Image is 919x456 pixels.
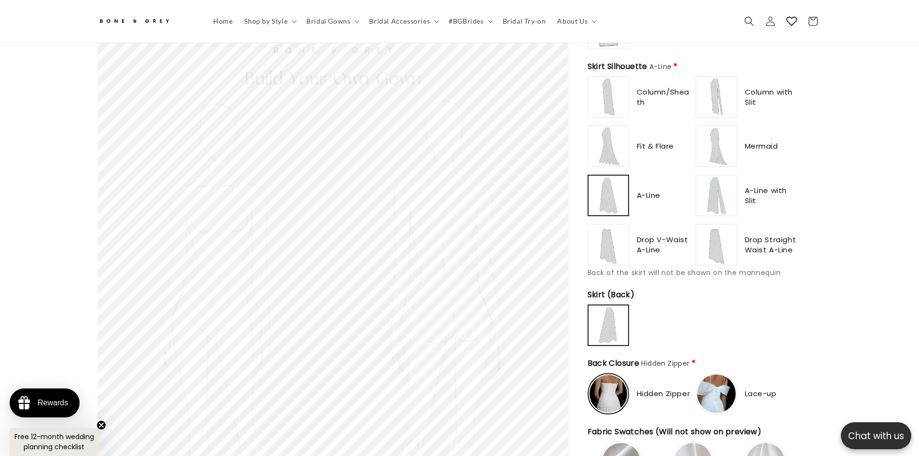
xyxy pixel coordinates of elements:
span: Drop V-Waist A-Line [637,235,692,255]
p: Chat with us [841,429,911,443]
span: Fabric Swatches (Will not show on preview) [588,426,764,438]
summary: Bridal Accessories [363,11,443,31]
summary: #BGBrides [443,11,496,31]
img: https://cdn.shopify.com/s/files/1/0750/3832/7081/files/a-line_-_back_d7571834-916b-4e15-964b-6180... [590,306,627,344]
span: Bridal Accessories [369,17,430,26]
span: Back of the skirt will not be shown on the mannequin [588,268,781,277]
button: Open chatbox [841,422,911,449]
span: Bridal Try-on [503,17,546,26]
span: A-Line [637,190,661,200]
span: Fit & Flare [637,141,674,151]
img: https://cdn.shopify.com/s/files/1/0750/3832/7081/files/Closure-zipper.png?v=1756370614 [590,375,627,413]
img: Bone and Grey Bridal [98,14,170,29]
img: https://cdn.shopify.com/s/files/1/0750/3832/7081/files/drop-straight-waist-aline_17ac0158-d5ad-45... [697,225,736,264]
div: Free 12-month wedding planning checklistClose teaser [10,428,98,456]
span: Column/Sheath [637,87,692,107]
button: Write a review [659,14,724,31]
span: Drop Straight Waist A-Line [745,235,800,255]
summary: About Us [551,11,601,31]
span: A-Line with Slit [745,185,800,206]
div: Rewards [38,399,68,407]
a: Bone and Grey Bridal [94,10,198,33]
span: A-Line [649,62,672,71]
span: #BGBrides [449,17,483,26]
a: Home [207,11,238,31]
span: Lace-up [745,388,777,399]
span: Column with Slit [745,87,800,107]
span: Hidden Zipper [637,388,690,399]
span: Shop by Style [244,17,288,26]
img: https://cdn.shopify.com/s/files/1/0750/3832/7081/files/column_with_slit_95bf325b-2d13-487d-92d3-c... [697,78,736,116]
span: About Us [557,17,588,26]
span: Skirt (Back) [588,289,637,301]
img: https://cdn.shopify.com/s/files/1/0750/3832/7081/files/Closure-lace-up.jpg?v=1756370613 [697,374,736,413]
button: Close teaser [96,420,106,430]
span: Mermaid [745,141,778,151]
img: https://cdn.shopify.com/s/files/1/0750/3832/7081/files/mermaid_dee7e2e6-f0b9-4e85-9a0c-8360725759... [697,127,736,166]
img: https://cdn.shopify.com/s/files/1/0750/3832/7081/files/drop-v-waist-aline_078bfe7f-748c-4646-87b8... [589,225,628,264]
summary: Bridal Gowns [301,11,363,31]
a: Write a review [64,55,107,63]
span: Back Closure [588,358,690,369]
span: Free 12-month wedding planning checklist [14,432,94,452]
summary: Shop by Style [238,11,301,31]
span: Bridal Gowns [306,17,350,26]
span: Skirt Silhouette [588,61,672,72]
summary: Search [739,11,760,32]
img: https://cdn.shopify.com/s/files/1/0750/3832/7081/files/column_b63d2362-462d-4147-b160-3913c547a70... [589,78,628,116]
img: https://cdn.shopify.com/s/files/1/0750/3832/7081/files/a-line_37bf069e-4231-4b1a-bced-7ad1a487183... [590,177,627,214]
img: https://cdn.shopify.com/s/files/1/0750/3832/7081/files/a-line_slit_3a481983-194c-46fe-90b3-ce96d0... [697,176,736,215]
span: Home [213,17,233,26]
span: Hidden Zipper [641,359,689,368]
img: https://cdn.shopify.com/s/files/1/0750/3832/7081/files/fit_and_flare_4a72e90a-0f71-42d7-a592-d461... [589,127,628,166]
a: Bridal Try-on [497,11,552,31]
